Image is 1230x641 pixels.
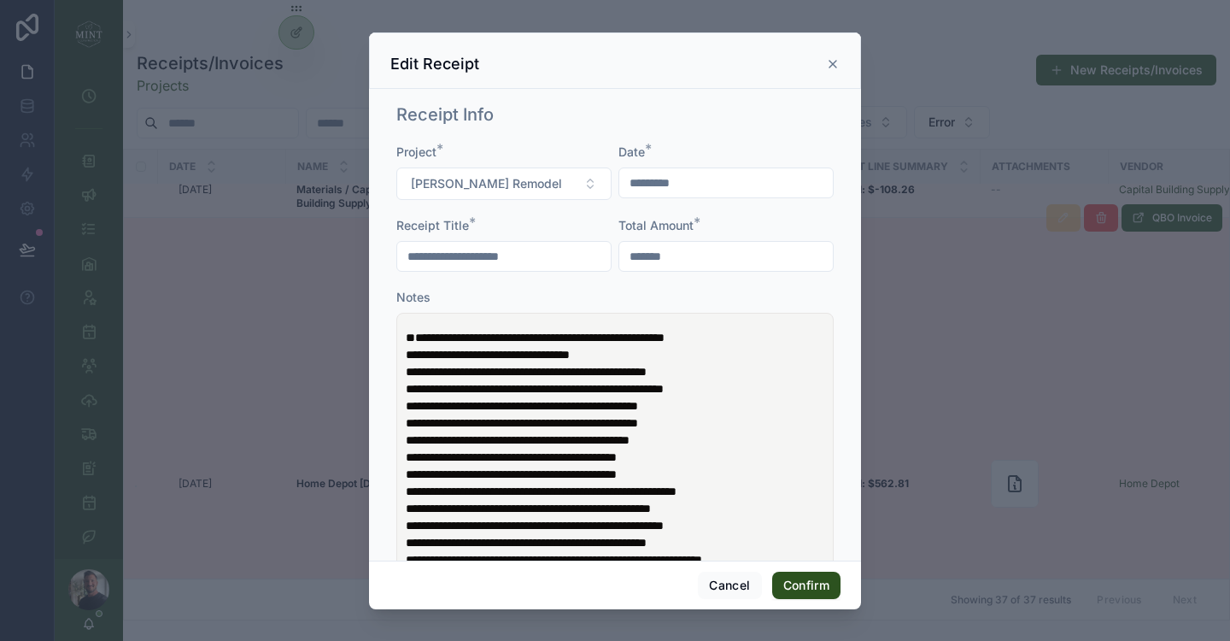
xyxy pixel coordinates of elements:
span: Notes [396,290,430,304]
span: Project [396,144,436,159]
button: Confirm [772,572,840,599]
button: Select Button [396,168,612,200]
span: Total Amount [618,218,694,232]
span: Date [618,144,645,159]
h1: Receipt Info [396,103,494,126]
button: Cancel [698,572,761,599]
span: [PERSON_NAME] Remodel [411,175,562,192]
span: Receipt Title [396,218,469,232]
h3: Edit Receipt [390,54,479,74]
